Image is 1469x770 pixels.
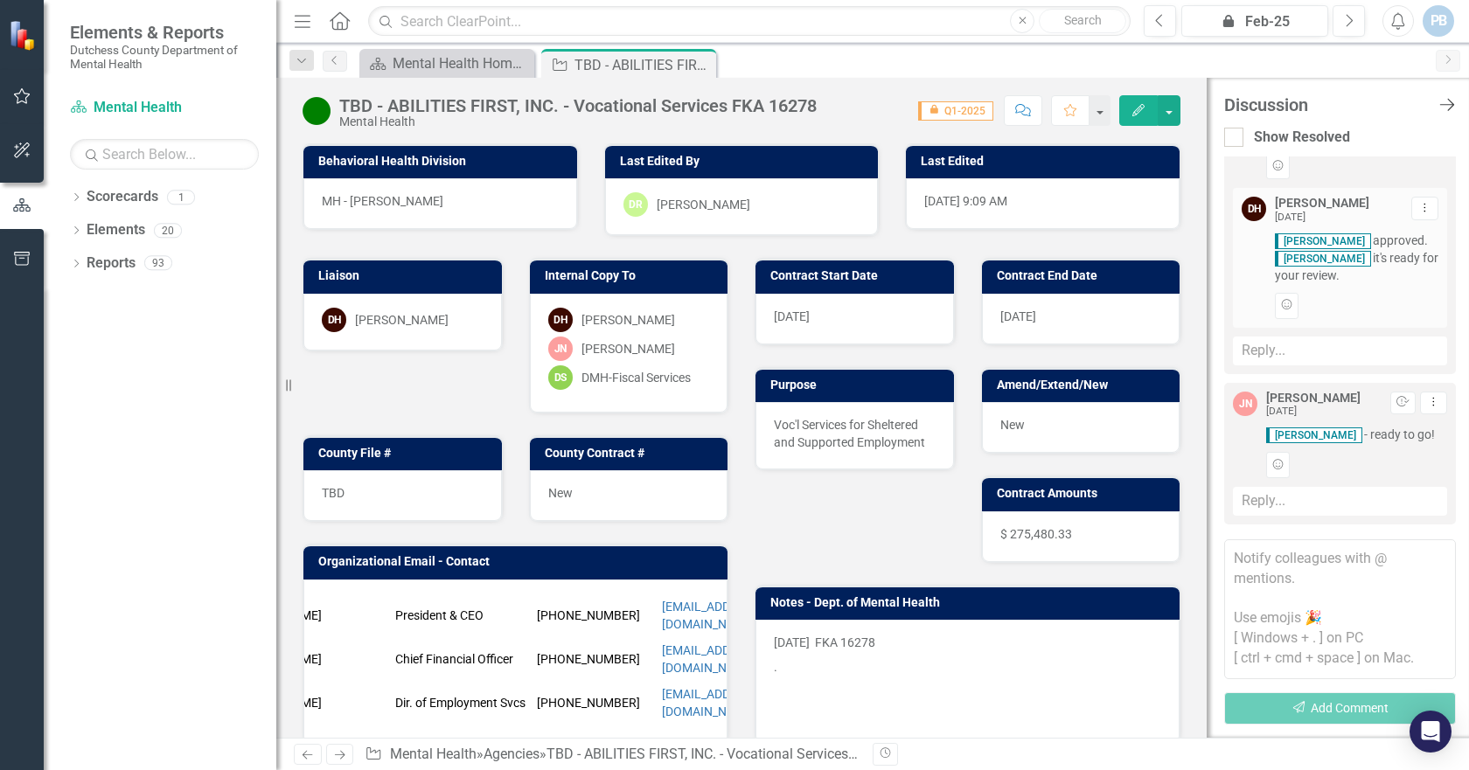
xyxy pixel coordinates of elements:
[1242,197,1266,221] div: DH
[1181,5,1328,37] button: Feb-25
[547,746,920,762] div: TBD - ABILITIES FIRST, INC. - Vocational Services FKA 16278
[70,98,259,118] a: Mental Health
[997,487,1172,500] h3: Contract Amounts
[303,97,331,125] img: Active
[322,486,345,500] span: TBD
[662,600,762,631] a: [EMAIL_ADDRESS][DOMAIN_NAME]
[545,269,720,282] h3: Internal Copy To
[548,365,573,390] div: DS
[1233,392,1257,416] div: JN
[906,178,1180,229] div: [DATE] 9:09 AM
[339,96,817,115] div: TBD - ABILITIES FIRST, INC. - Vocational Services FKA 16278
[70,22,259,43] span: Elements & Reports
[581,340,675,357] div: [PERSON_NAME]
[1000,309,1036,323] span: [DATE]
[548,308,573,332] div: DH
[144,256,172,271] div: 93
[662,643,762,675] a: [EMAIL_ADDRESS][DOMAIN_NAME]
[1000,527,1072,541] span: $ 275,480.33
[774,634,1161,655] p: [DATE] FKA 16278
[1000,418,1025,432] span: New
[1275,233,1371,249] span: [PERSON_NAME]
[1187,11,1322,32] div: Feb-25
[355,311,449,329] div: [PERSON_NAME]
[533,681,658,725] td: [PHONE_NUMBER]
[1254,128,1350,148] div: Show Resolved
[1233,487,1447,516] div: Reply...
[548,486,573,500] span: New
[87,220,145,240] a: Elements
[774,309,810,323] span: [DATE]
[318,555,719,568] h3: Organizational Email - Contact
[623,192,648,217] div: DR
[770,269,945,282] h3: Contract Start Date
[1224,692,1456,725] button: Add Comment
[391,681,533,725] td: Dir. of Employment Svcs
[87,187,158,207] a: Scorecards
[364,52,530,74] a: Mental Health Home Page
[318,155,568,168] h3: Behavioral Health Division
[774,416,936,451] p: Voc'l Services for Sheltered and Supported Employment
[322,194,443,208] span: MH - [PERSON_NAME]
[1275,251,1371,267] span: [PERSON_NAME]
[1266,392,1361,405] div: [PERSON_NAME]
[545,447,720,460] h3: County Contract #
[533,593,658,637] td: [PHONE_NUMBER]
[224,637,391,681] td: [PERSON_NAME]
[224,593,391,637] td: [PERSON_NAME]
[167,190,195,205] div: 1
[1064,13,1102,27] span: Search
[533,637,658,681] td: [PHONE_NUMBER]
[1275,197,1369,210] div: [PERSON_NAME]
[1275,232,1438,284] span: approved. it's ready for your review.
[391,593,533,637] td: President & CEO
[1224,95,1430,114] div: Discussion
[774,655,1161,679] p: .
[365,745,860,765] div: » »
[574,54,712,76] div: TBD - ABILITIES FIRST, INC. - Vocational Services FKA 16278
[154,223,182,238] div: 20
[318,269,493,282] h3: Liaison
[390,746,477,762] a: Mental Health
[1266,405,1297,417] small: [DATE]
[1233,336,1447,365] div: Reply...
[391,637,533,681] td: Chief Financial Officer
[393,52,530,74] div: Mental Health Home Page
[657,196,750,213] div: [PERSON_NAME]
[1039,9,1126,33] button: Search
[339,115,817,128] div: Mental Health
[918,101,993,121] span: Q1-2025
[997,269,1172,282] h3: Contract End Date
[1423,5,1454,37] button: PB
[581,311,675,329] div: [PERSON_NAME]
[368,6,1131,37] input: Search ClearPoint...
[70,139,259,170] input: Search Below...
[224,681,391,725] td: [PERSON_NAME]
[1266,427,1362,443] span: [PERSON_NAME]
[9,20,39,51] img: ClearPoint Strategy
[1275,211,1305,223] small: [DATE]
[770,378,945,392] h3: Purpose
[770,596,1171,609] h3: Notes - Dept. of Mental Health
[997,378,1172,392] h3: Amend/Extend/New
[87,253,136,274] a: Reports
[921,155,1171,168] h3: Last Edited
[484,746,540,762] a: Agencies
[620,155,870,168] h3: Last Edited By
[548,336,573,361] div: JN
[1266,426,1447,443] span: - ready to go!
[318,447,493,460] h3: County File #
[70,43,259,72] small: Dutchess County Department of Mental Health
[662,687,762,718] a: [EMAIL_ADDRESS][DOMAIN_NAME]
[322,308,346,332] div: DH
[1410,711,1452,753] div: Open Intercom Messenger
[581,369,691,386] div: DMH-Fiscal Services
